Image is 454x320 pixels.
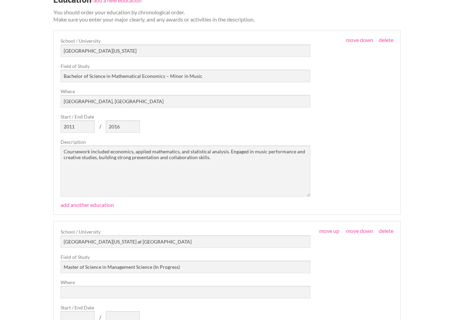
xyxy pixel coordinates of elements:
input: Organization [61,44,310,57]
a: delete [379,227,393,234]
a: delete [379,37,393,43]
a: add another education [61,201,114,208]
input: Title [61,70,310,82]
p: You should order your education by chronological order. Make sure you enter your major clearly, a... [53,9,401,23]
input: Organization [61,235,310,248]
a: move up [319,227,339,234]
input: Where [61,286,310,298]
textarea: Description [61,145,310,197]
label: School / University [61,37,310,44]
input: Title [61,261,310,273]
a: move down [346,227,373,234]
label: Field of Study [61,253,310,261]
span: / [96,315,105,320]
input: Where [61,95,310,108]
label: Field of Study [61,62,310,70]
label: Description [61,138,310,145]
label: Start / End Date [61,304,310,311]
label: School / University [61,228,310,235]
label: Where [61,88,310,95]
label: Start / End Date [61,113,310,120]
label: Where [61,279,310,286]
span: / [96,124,105,129]
a: move down [346,37,373,43]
